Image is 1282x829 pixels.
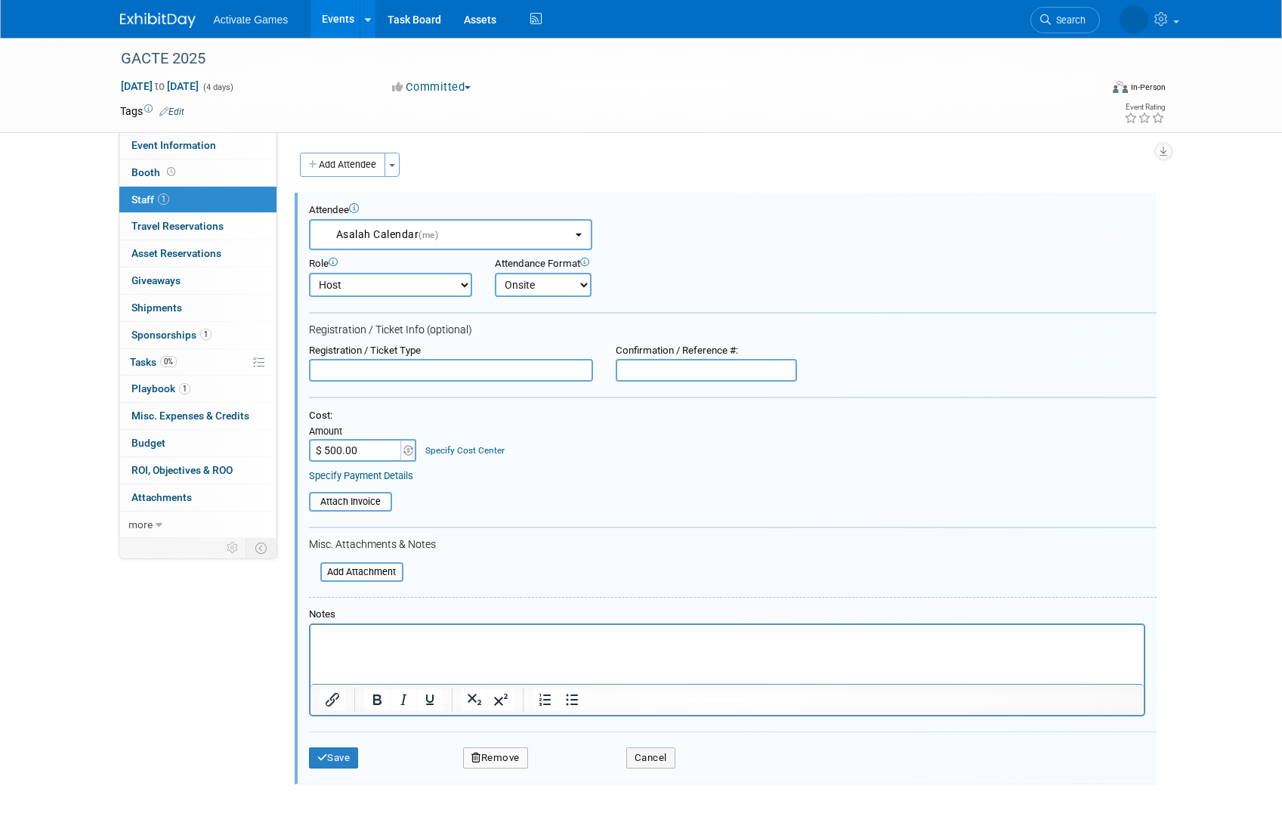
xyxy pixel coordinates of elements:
button: Subscript [462,689,487,710]
span: Staff [131,193,169,206]
div: Misc. Attachments & Notes [309,538,1157,552]
a: Sponsorships1 [119,322,276,348]
img: Asalah Calendar [1120,5,1148,34]
a: more [119,512,276,538]
div: GACTE 2025 [116,45,1077,73]
span: Activate Games [214,14,289,26]
iframe: Rich Text Area [310,625,1144,684]
span: Event Information [131,139,216,151]
div: Attendee [309,204,1157,217]
div: Event Rating [1124,104,1165,111]
span: Search [1051,14,1086,26]
a: Staff1 [119,187,276,213]
a: Specify Payment Details [309,470,413,481]
div: Role [309,258,472,271]
div: In-Person [1130,82,1166,93]
span: Shipments [131,302,182,314]
div: Amount [309,425,419,439]
a: Shipments [119,295,276,321]
span: 1 [200,329,212,340]
a: Travel Reservations [119,213,276,240]
span: Tasks [130,356,177,368]
span: Booth [131,166,178,178]
a: Booth [119,159,276,186]
a: Specify Cost Center [425,445,505,456]
span: more [128,518,153,530]
a: Attachments [119,484,276,511]
div: Event Format [1011,79,1166,101]
span: (4 days) [202,82,233,92]
a: Asset Reservations [119,240,276,267]
div: Confirmation / Reference #: [616,345,797,357]
td: Toggle Event Tabs [246,538,276,558]
a: Budget [119,430,276,456]
a: ROI, Objectives & ROO [119,457,276,484]
button: Superscript [488,689,514,710]
span: ROI, Objectives & ROO [131,464,233,476]
a: Edit [159,107,184,117]
div: Attendance Format [495,258,690,271]
a: Playbook1 [119,376,276,402]
span: 0% [160,356,177,367]
a: Search [1030,7,1100,33]
a: Misc. Expenses & Credits [119,403,276,429]
span: Playbook [131,382,190,394]
span: [DATE] [DATE] [120,79,199,93]
div: Notes [309,608,1145,621]
div: Cost: [309,410,1157,422]
span: to [153,80,167,92]
img: Format-Inperson.png [1113,81,1128,93]
span: 1 [179,383,190,394]
span: (me) [419,230,438,240]
button: Italic [391,689,416,710]
span: Travel Reservations [131,220,224,232]
div: Registration / Ticket Info (optional) [309,323,1157,337]
button: Remove [463,747,528,769]
button: Cancel [626,747,675,769]
button: Bold [364,689,390,710]
button: Asalah Calendar(me) [309,219,592,250]
span: 1 [158,193,169,205]
button: Numbered list [533,689,558,710]
span: Misc. Expenses & Credits [131,410,249,422]
span: Budget [131,437,165,449]
button: Committed [387,79,477,95]
a: Event Information [119,132,276,159]
button: Bullet list [559,689,585,710]
span: Asalah Calendar [320,228,439,240]
span: Giveaways [131,274,181,286]
button: Save [309,747,359,769]
button: Add Attendee [300,153,385,177]
button: Insert/edit link [320,689,345,710]
div: Registration / Ticket Type [309,345,593,357]
td: Tags [120,104,184,119]
button: Underline [417,689,443,710]
span: Booth not reserved yet [164,166,178,178]
span: Asset Reservations [131,247,221,259]
td: Personalize Event Tab Strip [220,538,246,558]
span: Sponsorships [131,329,212,341]
img: ExhibitDay [120,13,196,28]
span: Attachments [131,491,192,503]
a: Giveaways [119,268,276,294]
a: Tasks0% [119,349,276,376]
